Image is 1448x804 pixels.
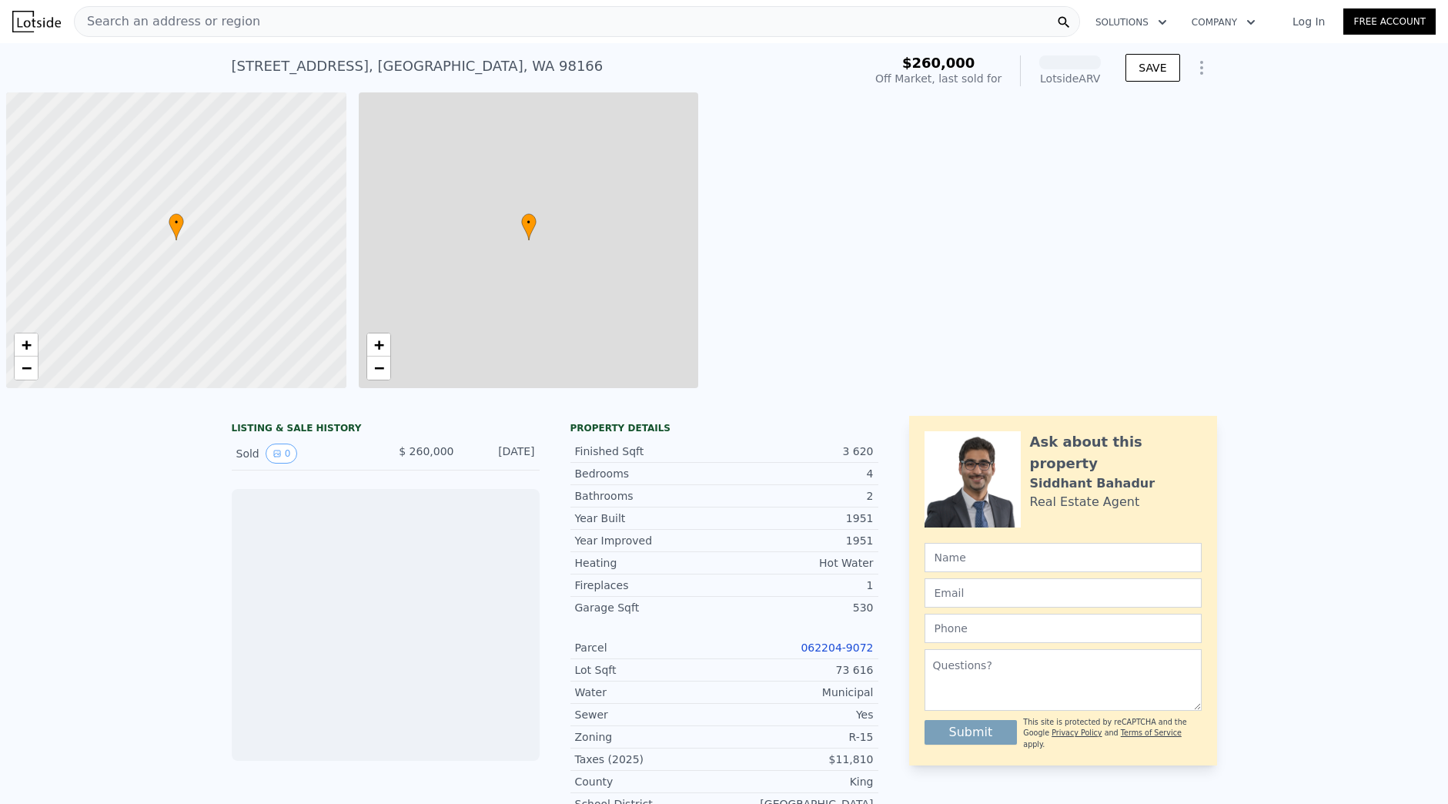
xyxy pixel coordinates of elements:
[724,533,874,548] div: 1951
[236,444,373,464] div: Sold
[925,578,1202,608] input: Email
[801,642,873,654] a: 062204-9072
[15,333,38,357] a: Zoom in
[575,640,724,655] div: Parcel
[521,216,537,229] span: •
[724,752,874,767] div: $11,810
[373,335,383,354] span: +
[724,555,874,571] div: Hot Water
[367,333,390,357] a: Zoom in
[875,71,1002,86] div: Off Market, last sold for
[1274,14,1343,29] a: Log In
[1023,717,1201,750] div: This site is protected by reCAPTCHA and the Google and apply.
[575,578,724,593] div: Fireplaces
[232,422,540,437] div: LISTING & SALE HISTORY
[232,55,604,77] div: [STREET_ADDRESS] , [GEOGRAPHIC_DATA] , WA 98166
[521,213,537,240] div: •
[724,662,874,678] div: 73 616
[902,55,975,71] span: $260,000
[373,358,383,377] span: −
[724,707,874,722] div: Yes
[15,357,38,380] a: Zoom out
[575,444,724,459] div: Finished Sqft
[266,444,298,464] button: View historical data
[367,357,390,380] a: Zoom out
[575,774,724,789] div: County
[1186,52,1217,83] button: Show Options
[1030,474,1155,493] div: Siddhant Bahadur
[575,511,724,526] div: Year Built
[575,662,724,678] div: Lot Sqft
[724,466,874,481] div: 4
[22,335,32,354] span: +
[1030,431,1202,474] div: Ask about this property
[925,720,1018,745] button: Submit
[1052,729,1102,737] a: Privacy Policy
[575,600,724,615] div: Garage Sqft
[575,752,724,767] div: Taxes (2025)
[1125,54,1179,82] button: SAVE
[925,543,1202,572] input: Name
[570,422,878,434] div: Property details
[575,707,724,722] div: Sewer
[724,511,874,526] div: 1951
[575,685,724,700] div: Water
[169,216,184,229] span: •
[1343,8,1436,35] a: Free Account
[169,213,184,240] div: •
[399,445,453,457] span: $ 260,000
[575,729,724,745] div: Zoning
[724,600,874,615] div: 530
[575,555,724,571] div: Heating
[1030,493,1140,511] div: Real Estate Agent
[724,578,874,593] div: 1
[724,685,874,700] div: Municipal
[724,488,874,504] div: 2
[724,444,874,459] div: 3 620
[22,358,32,377] span: −
[575,466,724,481] div: Bedrooms
[1179,8,1268,36] button: Company
[12,11,61,32] img: Lotside
[724,774,874,789] div: King
[925,614,1202,643] input: Phone
[467,444,535,464] div: [DATE]
[75,12,260,31] span: Search an address or region
[575,488,724,504] div: Bathrooms
[1039,71,1101,86] div: Lotside ARV
[1121,729,1182,737] a: Terms of Service
[575,533,724,548] div: Year Improved
[724,729,874,745] div: R-15
[1083,8,1179,36] button: Solutions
